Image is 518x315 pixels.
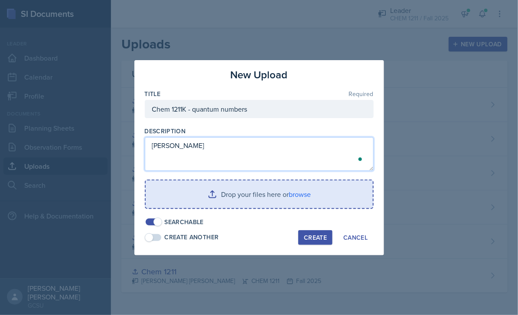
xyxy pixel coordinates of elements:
[349,91,374,97] span: Required
[343,234,368,241] div: Cancel
[165,218,204,227] div: Searchable
[145,100,374,118] input: Enter title
[165,233,219,242] div: Create Another
[298,230,332,245] button: Create
[145,127,186,135] label: Description
[145,137,374,171] textarea: To enrich screen reader interactions, please activate Accessibility in Grammarly extension settings
[231,67,288,83] h3: New Upload
[304,234,327,241] div: Create
[145,90,161,98] label: Title
[338,230,373,245] button: Cancel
